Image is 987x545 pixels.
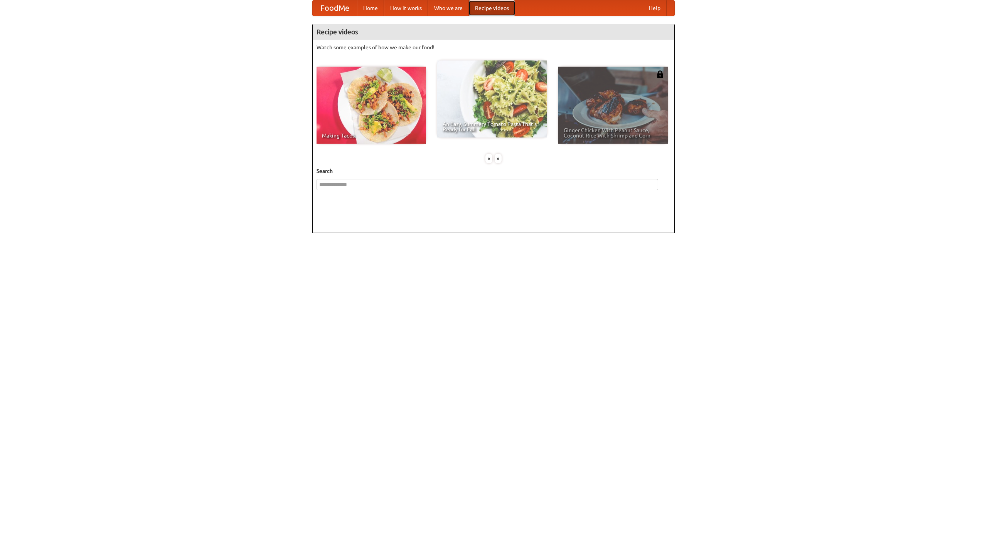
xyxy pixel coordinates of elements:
a: Making Tacos [317,67,426,144]
h5: Search [317,167,670,175]
a: Help [643,0,667,16]
span: Making Tacos [322,133,421,138]
a: How it works [384,0,428,16]
a: Who we are [428,0,469,16]
h4: Recipe videos [313,24,674,40]
p: Watch some examples of how we make our food! [317,44,670,51]
img: 483408.png [656,70,664,78]
div: » [495,154,502,163]
div: « [485,154,492,163]
a: Recipe videos [469,0,515,16]
a: An Easy, Summery Tomato Pasta That's Ready for Fall [437,60,547,138]
span: An Easy, Summery Tomato Pasta That's Ready for Fall [443,121,541,132]
a: FoodMe [313,0,357,16]
a: Home [357,0,384,16]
